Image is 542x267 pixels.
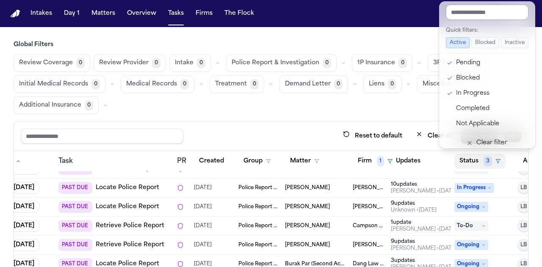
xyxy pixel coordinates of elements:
button: Status3 [454,154,506,169]
div: Quick filters: [446,27,528,34]
div: Pending [456,58,527,68]
div: Status3 [439,1,535,149]
div: Completed [456,104,527,114]
button: Inactive [501,37,528,48]
div: Clear filter [476,138,507,148]
div: Not Applicable [456,119,527,129]
button: Active [446,37,470,48]
button: Blocked [471,37,499,48]
div: Blocked [456,73,527,83]
div: In Progress [456,88,527,99]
